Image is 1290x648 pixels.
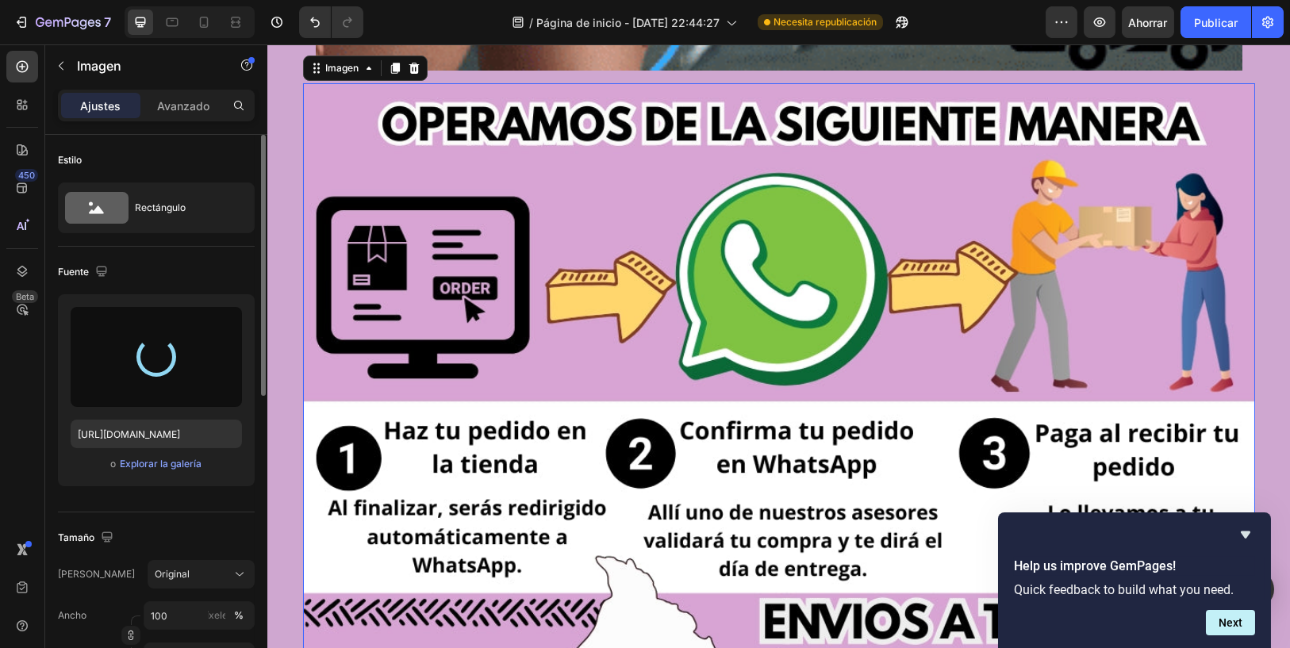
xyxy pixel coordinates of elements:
font: Beta [16,291,34,302]
font: Tamaño [58,531,94,543]
font: % [234,609,244,621]
font: Avanzado [157,99,209,113]
font: Fuente [58,266,89,278]
button: Publicar [1181,6,1251,38]
button: % [207,606,226,625]
font: píxeles [201,609,232,621]
font: Imagen [77,58,121,74]
button: Explorar la galería [119,456,202,472]
font: Ajustes [81,99,121,113]
button: píxeles [229,606,248,625]
font: Ancho [58,609,86,621]
font: Publicar [1194,16,1238,29]
font: 7 [104,14,111,30]
font: Página de inicio - [DATE] 22:44:27 [536,16,720,29]
button: 7 [6,6,118,38]
font: / [529,16,533,29]
input: píxeles% [144,601,255,630]
button: Original [148,560,255,589]
font: Necesita republicación [774,16,877,28]
p: Imagen [77,56,212,75]
button: Hide survey [1236,525,1255,544]
font: Estilo [58,154,82,166]
font: [PERSON_NAME] [58,568,135,580]
font: Original [155,568,190,580]
button: Ahorrar [1122,6,1174,38]
button: Next question [1206,610,1255,635]
font: o [110,458,116,470]
iframe: Área de diseño [267,44,1290,648]
font: Explorar la galería [120,458,202,470]
font: 450 [18,170,35,181]
input: https://ejemplo.com/imagen.jpg [71,420,242,448]
font: Ahorrar [1129,16,1168,29]
h2: Help us improve GemPages! [1014,557,1255,576]
div: Deshacer/Rehacer [299,6,363,38]
div: Help us improve GemPages! [1014,525,1255,635]
font: Rectángulo [135,201,186,213]
p: Quick feedback to build what you need. [1014,582,1255,597]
